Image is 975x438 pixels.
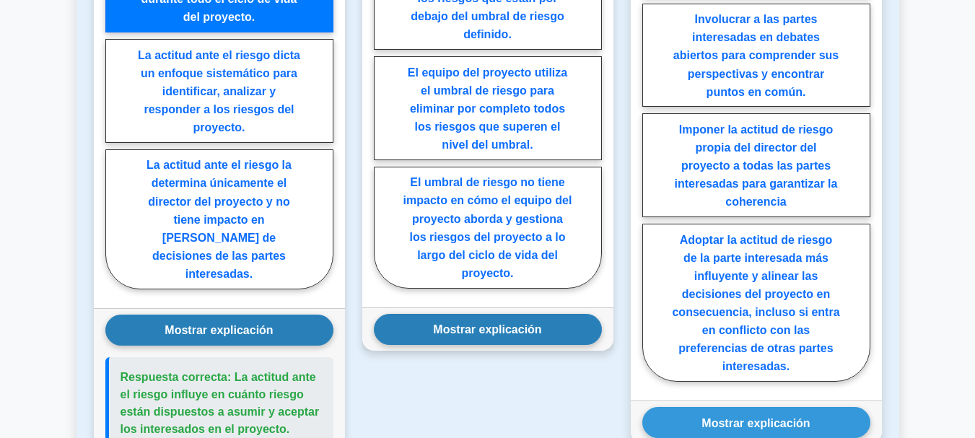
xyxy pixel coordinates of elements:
font: La actitud ante el riesgo dicta un enfoque sistemático para identificar, analizar y responder a l... [138,48,300,133]
button: Mostrar explicación [374,314,602,345]
button: Mostrar explicación [642,407,870,438]
button: Mostrar explicación [105,315,333,346]
font: La actitud ante el riesgo la determina únicamente el director del proyecto y no tiene impacto en ... [147,159,292,280]
font: Mostrar explicación [433,323,541,336]
font: Respuesta correcta: La actitud ante el riesgo influye en cuánto riesgo están dispuestos a asumir ... [121,371,320,435]
font: Involucrar a las partes interesadas en debates abiertos para comprender sus perspectivas y encont... [673,13,839,98]
font: Mostrar explicación [701,416,810,429]
font: Mostrar explicación [165,324,273,336]
font: Adoptar la actitud de riesgo de la parte interesada más influyente y alinear las decisiones del p... [672,233,839,372]
font: El equipo del proyecto utiliza el umbral de riesgo para eliminar por completo todos los riesgos q... [408,66,567,151]
font: Imponer la actitud de riesgo propia del director del proyecto a todas las partes interesadas para... [675,123,838,209]
font: El umbral de riesgo no tiene impacto en cómo el equipo del proyecto aborda y gestiona los riesgos... [403,176,572,279]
